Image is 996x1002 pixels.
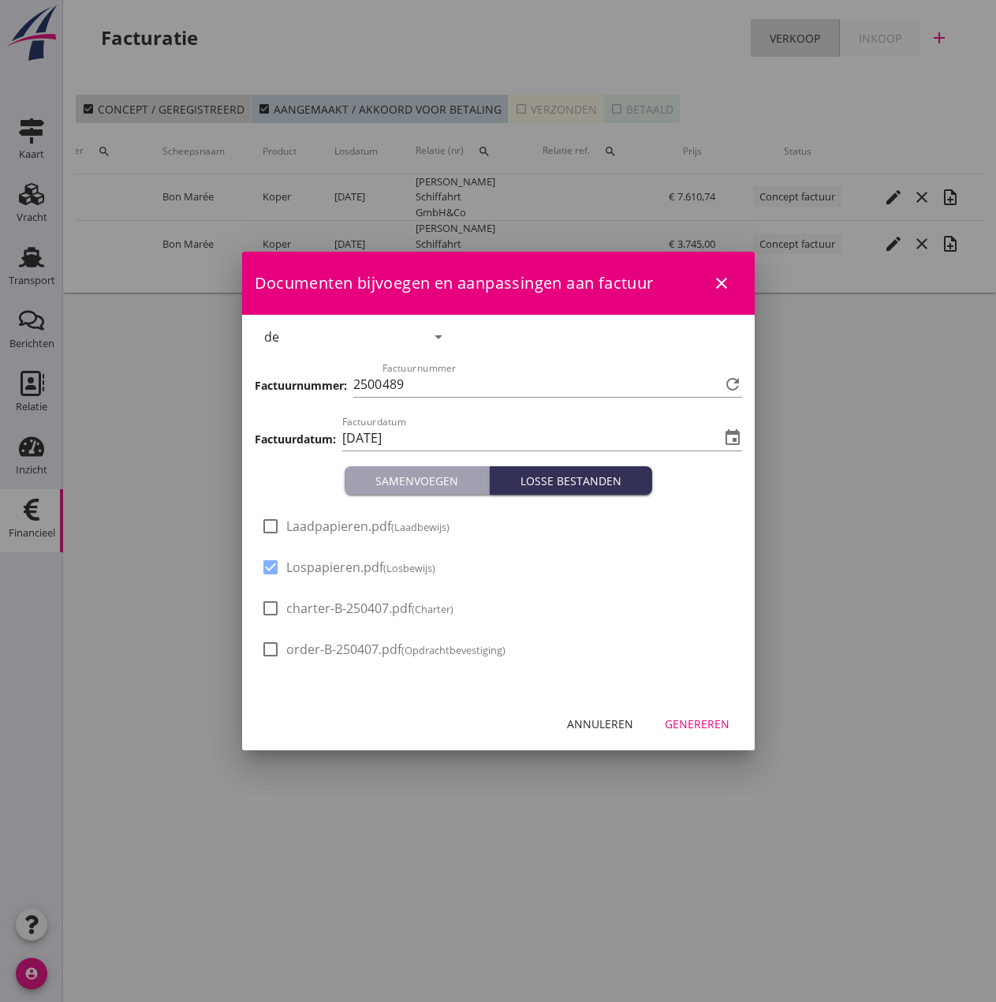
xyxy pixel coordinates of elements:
[286,518,450,535] span: Laadpapieren.pdf
[490,466,652,495] button: Losse bestanden
[255,431,336,447] h3: Factuurdatum:
[264,330,279,344] div: de
[665,716,729,732] div: Genereren
[351,473,483,489] div: Samenvoegen
[723,428,742,447] i: event
[429,327,448,346] i: arrow_drop_down
[382,372,720,397] input: Factuurnummer
[345,466,490,495] button: Samenvoegen
[286,600,453,617] span: charter-B-250407.pdf
[554,709,646,738] button: Annuleren
[401,643,505,657] small: (Opdrachtbevestiging)
[496,473,646,489] div: Losse bestanden
[723,375,742,394] i: refresh
[391,520,450,534] small: (Laadbewijs)
[353,375,382,394] span: 2500
[342,425,720,451] input: Factuurdatum
[712,274,731,293] i: close
[567,716,633,732] div: Annuleren
[383,561,435,575] small: (Losbewijs)
[242,252,755,315] div: Documenten bijvoegen en aanpassingen aan factuur
[412,602,453,616] small: (Charter)
[652,709,742,738] button: Genereren
[286,559,435,576] span: Lospapieren.pdf
[286,641,505,658] span: order-B-250407.pdf
[255,377,347,394] h3: Factuurnummer:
